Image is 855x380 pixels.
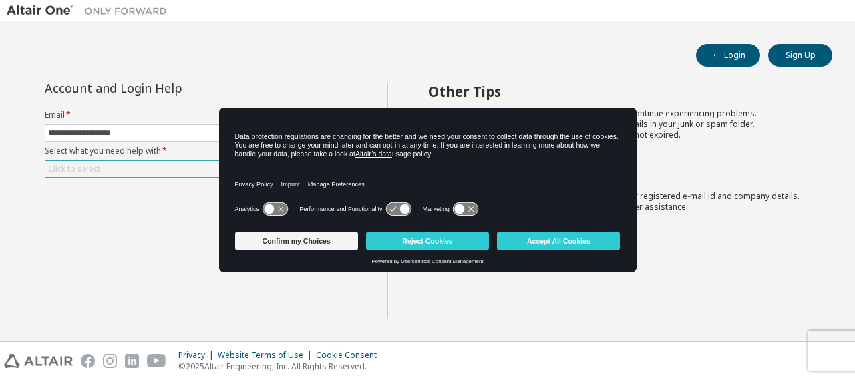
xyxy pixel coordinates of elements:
img: Altair One [7,4,174,17]
div: Click to select [45,161,349,177]
div: Website Terms of Use [218,350,316,361]
button: Login [696,44,760,67]
div: Privacy [178,350,218,361]
div: Click to select [48,164,100,174]
img: linkedin.svg [125,354,139,368]
img: facebook.svg [81,354,95,368]
p: © 2025 Altair Engineering, Inc. All Rights Reserved. [178,361,385,372]
div: Account and Login Help [45,83,289,93]
label: Email [45,110,349,120]
label: Select what you need help with [45,146,349,156]
button: Sign Up [768,44,832,67]
div: Cookie Consent [316,350,385,361]
h2: Other Tips [428,83,809,100]
img: youtube.svg [147,354,166,368]
img: altair_logo.svg [4,354,73,368]
img: instagram.svg [103,354,117,368]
